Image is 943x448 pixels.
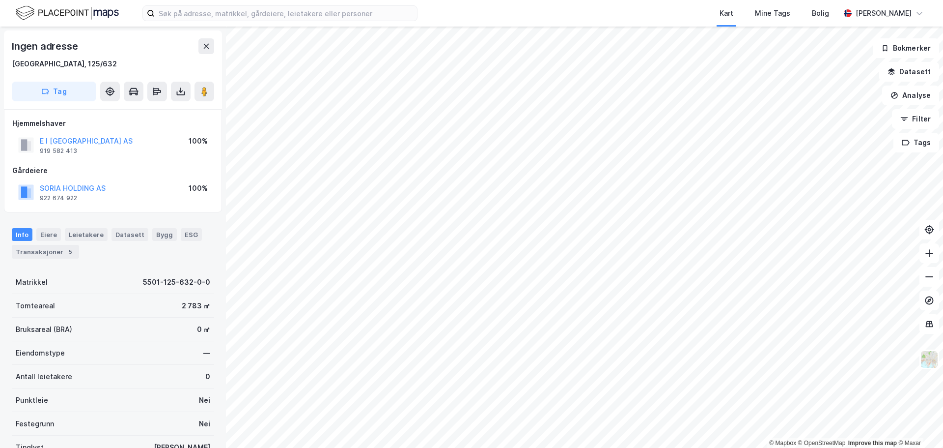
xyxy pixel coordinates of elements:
[879,62,939,82] button: Datasett
[16,418,54,430] div: Festegrunn
[181,228,202,241] div: ESG
[892,109,939,129] button: Filter
[40,194,77,202] div: 922 674 922
[798,440,846,447] a: OpenStreetMap
[893,133,939,152] button: Tags
[182,300,210,312] div: 2 783 ㎡
[812,7,829,19] div: Bolig
[12,165,214,177] div: Gårdeiere
[920,350,939,369] img: Z
[12,118,214,129] div: Hjemmelshaver
[143,276,210,288] div: 5501-125-632-0-0
[755,7,790,19] div: Mine Tags
[769,440,796,447] a: Mapbox
[882,86,939,105] button: Analyse
[720,7,733,19] div: Kart
[36,228,61,241] div: Eiere
[189,135,208,147] div: 100%
[12,245,79,259] div: Transaksjoner
[16,347,65,359] div: Eiendomstype
[12,82,96,101] button: Tag
[848,440,897,447] a: Improve this map
[16,300,55,312] div: Tomteareal
[152,228,177,241] div: Bygg
[894,401,943,448] iframe: Chat Widget
[199,394,210,406] div: Nei
[894,401,943,448] div: Kontrollprogram for chat
[197,324,210,335] div: 0 ㎡
[203,347,210,359] div: —
[16,324,72,335] div: Bruksareal (BRA)
[873,38,939,58] button: Bokmerker
[16,371,72,383] div: Antall leietakere
[16,394,48,406] div: Punktleie
[856,7,912,19] div: [PERSON_NAME]
[12,228,32,241] div: Info
[12,58,117,70] div: [GEOGRAPHIC_DATA], 125/632
[16,276,48,288] div: Matrikkel
[205,371,210,383] div: 0
[65,228,108,241] div: Leietakere
[111,228,148,241] div: Datasett
[40,147,77,155] div: 919 582 413
[12,38,80,54] div: Ingen adresse
[199,418,210,430] div: Nei
[155,6,417,21] input: Søk på adresse, matrikkel, gårdeiere, leietakere eller personer
[65,247,75,257] div: 5
[16,4,119,22] img: logo.f888ab2527a4732fd821a326f86c7f29.svg
[189,182,208,194] div: 100%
